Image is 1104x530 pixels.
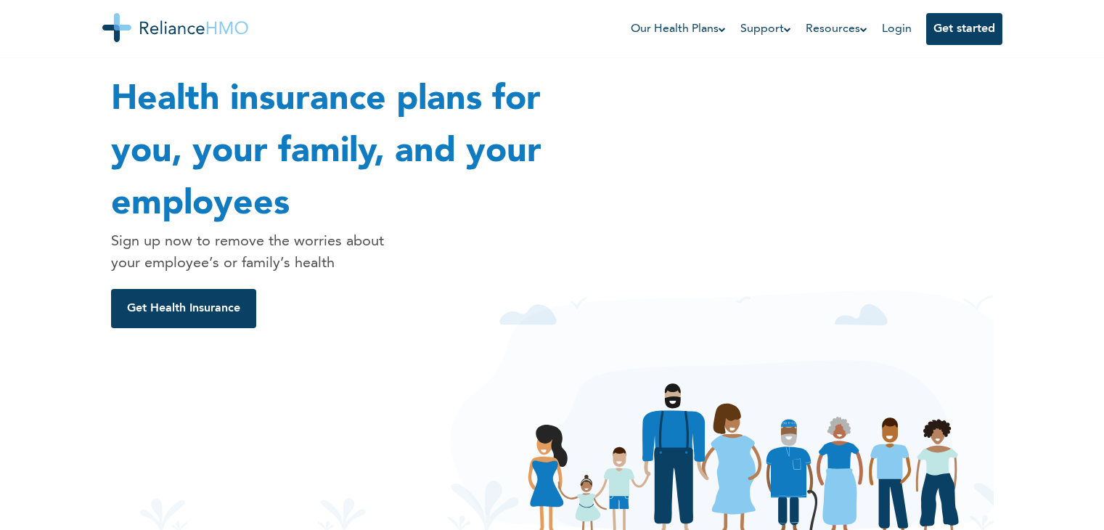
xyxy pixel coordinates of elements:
[740,20,791,38] a: Support
[111,231,391,274] p: Sign up now to remove the worries about your employee’s or family’s health
[882,23,912,35] a: Login
[111,289,256,328] button: Get Health Insurance
[806,20,867,38] a: Resources
[111,74,597,231] h1: Health insurance plans for you, your family, and your employees
[102,13,248,42] img: Reliance HMO's Logo
[926,13,1002,45] button: Get started
[631,20,726,38] a: Our Health Plans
